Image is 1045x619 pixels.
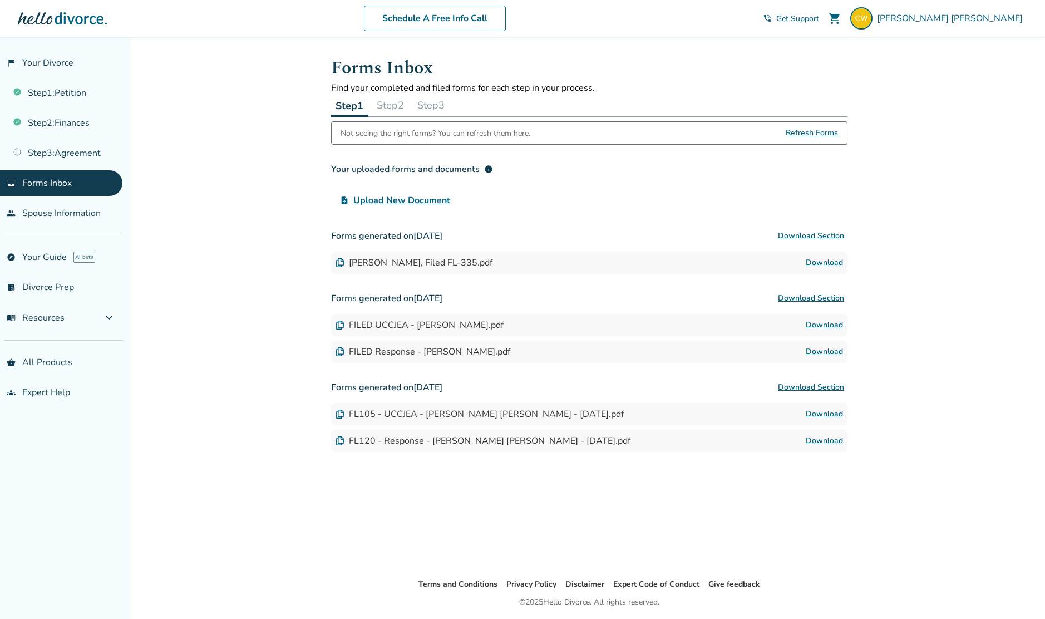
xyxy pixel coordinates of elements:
[336,408,624,420] div: FL105 - UCCJEA - [PERSON_NAME] [PERSON_NAME] - [DATE].pdf
[775,225,847,247] button: Download Section
[336,435,630,447] div: FL120 - Response - [PERSON_NAME] [PERSON_NAME] - [DATE].pdf
[7,313,16,322] span: menu_book
[806,318,843,332] a: Download
[353,194,450,207] span: Upload New Document
[708,578,760,591] li: Give feedback
[806,256,843,269] a: Download
[331,376,847,399] h3: Forms generated on [DATE]
[7,283,16,292] span: list_alt_check
[7,209,16,218] span: people
[331,225,847,247] h3: Forms generated on [DATE]
[506,579,556,589] a: Privacy Policy
[372,94,408,116] button: Step2
[336,347,344,356] img: Document
[7,388,16,397] span: groups
[763,14,772,23] span: phone_in_talk
[7,253,16,262] span: explore
[775,287,847,309] button: Download Section
[786,122,838,144] span: Refresh Forms
[331,163,493,176] div: Your uploaded forms and documents
[806,407,843,421] a: Download
[877,12,1027,24] span: [PERSON_NAME] [PERSON_NAME]
[418,579,497,589] a: Terms and Conditions
[7,58,16,67] span: flag_2
[413,94,449,116] button: Step3
[850,7,873,30] img: Christopher Wagner
[73,252,95,263] span: AI beta
[340,196,349,205] span: upload_file
[565,578,604,591] li: Disclaimer
[613,579,699,589] a: Expert Code of Conduct
[336,346,510,358] div: FILED Response - [PERSON_NAME].pdf
[828,12,841,25] span: shopping_cart
[336,258,344,267] img: Document
[336,436,344,445] img: Document
[7,179,16,188] span: inbox
[336,257,492,269] div: [PERSON_NAME], Filed FL-335.pdf
[331,55,847,82] h1: Forms Inbox
[763,13,819,24] a: phone_in_talkGet Support
[7,358,16,367] span: shopping_basket
[364,6,506,31] a: Schedule A Free Info Call
[336,321,344,330] img: Document
[775,376,847,399] button: Download Section
[102,311,116,325] span: expand_more
[989,566,1045,619] iframe: Chat Widget
[336,410,344,419] img: Document
[331,94,368,117] button: Step1
[22,177,72,189] span: Forms Inbox
[341,122,530,144] div: Not seeing the right forms? You can refresh them here.
[806,434,843,448] a: Download
[806,345,843,358] a: Download
[776,13,819,24] span: Get Support
[331,82,847,94] p: Find your completed and filed forms for each step in your process.
[331,287,847,309] h3: Forms generated on [DATE]
[336,319,504,331] div: FILED UCCJEA - [PERSON_NAME].pdf
[519,596,659,609] div: © 2025 Hello Divorce. All rights reserved.
[7,312,65,324] span: Resources
[484,165,493,174] span: info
